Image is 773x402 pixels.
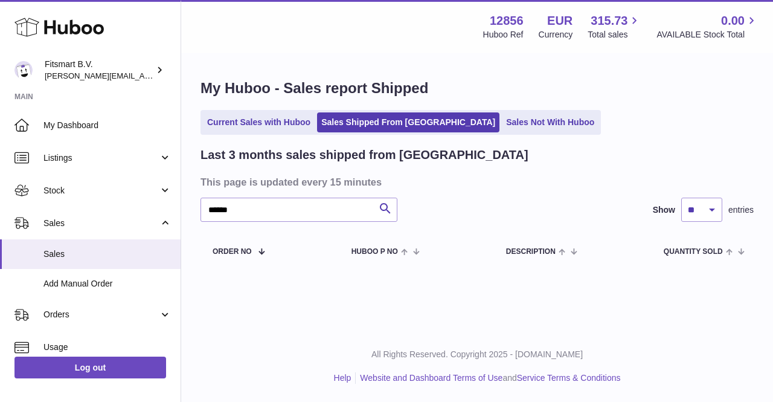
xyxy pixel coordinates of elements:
a: 0.00 AVAILABLE Stock Total [656,13,759,41]
span: Listings [43,152,159,164]
div: Currency [539,29,573,41]
span: My Dashboard [43,120,172,131]
strong: 12856 [490,13,524,29]
strong: EUR [547,13,573,29]
a: 315.73 Total sales [588,13,641,41]
h2: Last 3 months sales shipped from [GEOGRAPHIC_DATA] [200,147,528,163]
span: Orders [43,309,159,320]
span: entries [728,204,754,216]
span: AVAILABLE Stock Total [656,29,759,41]
span: 0.00 [721,13,745,29]
a: Current Sales with Huboo [203,112,315,132]
span: Description [506,248,556,256]
label: Show [653,204,675,216]
span: [PERSON_NAME][EMAIL_ADDRESS][DOMAIN_NAME] [45,71,242,80]
li: and [356,372,620,384]
img: jonathan@leaderoo.com [14,61,33,79]
h3: This page is updated every 15 minutes [200,175,751,189]
span: Sales [43,218,159,229]
a: Sales Shipped From [GEOGRAPHIC_DATA] [317,112,499,132]
span: Usage [43,342,172,353]
span: Order No [213,248,252,256]
a: Website and Dashboard Terms of Use [360,373,502,383]
a: Service Terms & Conditions [517,373,621,383]
a: Help [334,373,351,383]
div: Huboo Ref [483,29,524,41]
span: 315.73 [591,13,627,29]
span: Sales [43,248,172,260]
span: Quantity Sold [664,248,723,256]
div: Fitsmart B.V. [45,59,153,82]
a: Log out [14,357,166,378]
p: All Rights Reserved. Copyright 2025 - [DOMAIN_NAME] [191,349,763,360]
span: Stock [43,185,159,196]
a: Sales Not With Huboo [502,112,598,132]
span: Huboo P no [351,248,398,256]
h1: My Huboo - Sales report Shipped [200,79,754,98]
span: Add Manual Order [43,278,172,290]
span: Total sales [588,29,641,41]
